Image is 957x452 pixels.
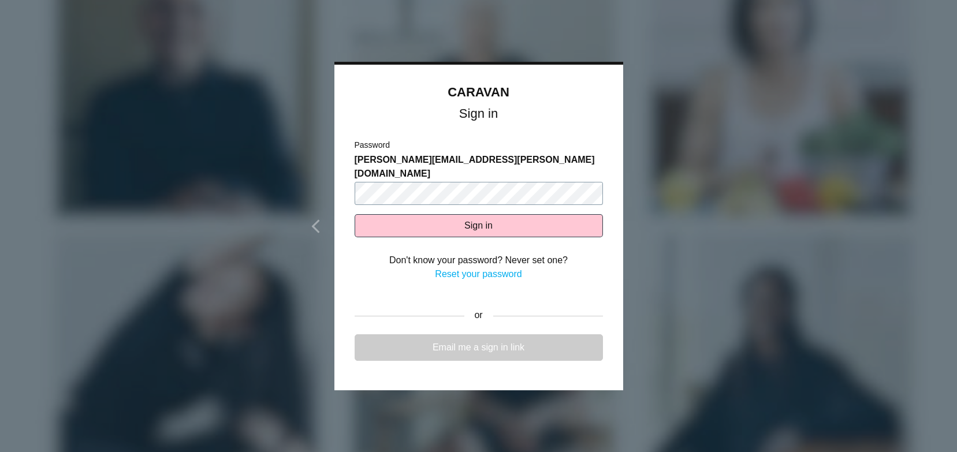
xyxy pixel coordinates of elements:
[355,214,603,237] button: Sign in
[355,139,390,151] label: Password
[464,301,493,330] div: or
[448,85,509,99] a: CARAVAN
[355,153,603,181] span: [PERSON_NAME][EMAIL_ADDRESS][PERSON_NAME][DOMAIN_NAME]
[355,253,603,267] div: Don't know your password? Never set one?
[355,109,603,119] h1: Sign in
[355,334,603,361] a: Email me a sign in link
[435,269,522,279] a: Reset your password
